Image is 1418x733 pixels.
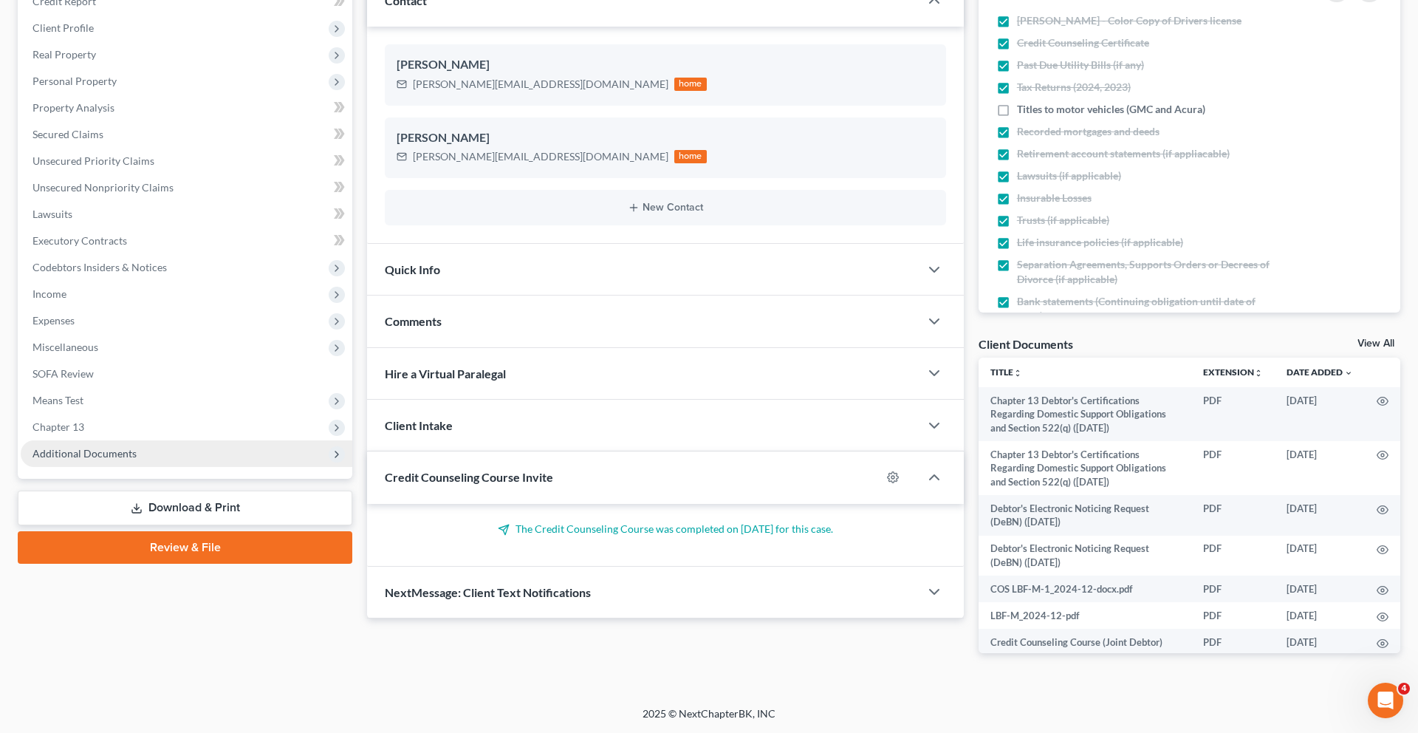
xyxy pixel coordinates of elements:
span: Unsecured Nonpriority Claims [32,181,174,194]
div: Hi [PERSON_NAME]! Are you referring to the federal exemption or a state exemption? We updated all... [24,79,230,296]
div: Lindsey says… [12,36,284,70]
span: Credit Counseling Course Invite [385,470,553,484]
img: Profile image for Lindsey [42,8,66,32]
span: Lawsuits [32,208,72,220]
iframe: Intercom live chat [1368,683,1403,718]
h1: [PERSON_NAME] [72,7,168,18]
td: Debtor's Electronic Noticing Request (DeBN) ([DATE]) [979,495,1191,536]
div: Client Documents [979,336,1073,352]
td: [DATE] [1275,576,1365,602]
div: [PERSON_NAME] [397,56,934,74]
div: The Homestead is Md. Code, Courts and Judicial Proceedings section 11-504(f)(1)(i)(2) [65,361,272,404]
td: Debtor's Electronic Noticing Request (DeBN) ([DATE]) [979,536,1191,576]
td: COS LBF-M-1_2024-12-docx.pdf [979,576,1191,602]
span: Property Analysis [32,101,114,114]
span: SOFA Review [32,367,94,380]
a: Extensionunfold_more [1203,366,1263,378]
div: [PERSON_NAME][EMAIL_ADDRESS][DOMAIN_NAME] [413,149,668,164]
span: Miscellaneous [32,341,98,353]
a: Date Added expand_more [1287,366,1353,378]
span: Quick Info [385,262,440,276]
p: The Credit Counseling Course was completed on [DATE] for this case. [385,522,946,536]
button: Emoji picker [47,484,58,496]
td: PDF [1191,602,1275,629]
p: Active [72,18,101,33]
i: expand_more [1344,369,1353,378]
a: Property Analysis [21,95,352,121]
div: Close [259,6,286,33]
i: unfold_more [1013,369,1022,378]
span: Titles to motor vehicles (GMC and Acura) [1017,102,1205,117]
span: Executory Contracts [32,234,127,247]
span: Codebtors Insiders & Notices [32,261,167,273]
td: PDF [1191,629,1275,655]
td: PDF [1191,495,1275,536]
td: PDF [1191,441,1275,495]
td: [DATE] [1275,495,1365,536]
a: Unsecured Priority Claims [21,148,352,174]
td: [DATE] [1275,441,1365,495]
div: home [674,78,707,91]
a: Download & Print [18,491,352,525]
span: NextMessage: Client Text Notifications [385,585,591,599]
span: Tax Returns (2024, 2023) [1017,80,1131,95]
span: Bank statements (Continuing obligation until date of filing) [1017,294,1282,324]
span: Expenses [32,314,75,327]
span: [PERSON_NAME] - Color Copy of Drivers license [1017,13,1241,28]
span: Lawsuits (if applicable) [1017,168,1121,183]
td: [DATE] [1275,602,1365,629]
span: Comments [385,314,442,328]
a: Lawsuits [21,201,352,228]
span: Unsecured Priority Claims [32,154,154,167]
td: [DATE] [1275,629,1365,655]
td: Chapter 13 Debtor's Certifications Regarding Domestic Support Obligations and Section 522(q) ([DA... [979,387,1191,441]
button: Start recording [94,484,106,496]
button: Home [231,6,259,34]
div: Hi [PERSON_NAME]! Are you referring to the federal exemption or a state exemption? We updated all... [12,70,242,305]
a: Titleunfold_more [990,366,1022,378]
div: Timothy says… [12,352,284,415]
div: it corresponds with the Federal exemption [53,415,284,461]
span: 4 [1398,683,1410,695]
button: Send a message… [253,478,277,502]
div: joined the conversation [64,39,252,52]
span: Additional Documents [32,447,137,460]
button: New Contact [397,202,934,214]
td: Chapter 13 Debtor's Certifications Regarding Domestic Support Obligations and Section 522(q) ([DA... [979,441,1191,495]
div: 2025 © NextChapterBK, INC [288,706,1130,733]
textarea: Message… [13,453,283,478]
div: Timothy says… [12,415,284,463]
button: Gif picker [70,484,82,496]
div: The Homestead is Md. Code, Courts and Judicial Proceedings section 11-504(f)(1)(i)(2) [53,352,284,413]
div: it corresponds with the Federal exemption [65,423,272,452]
a: Secured Claims [21,121,352,148]
span: Credit Counseling Certificate [1017,35,1149,50]
a: Unsecured Nonpriority Claims [21,174,352,201]
a: Review & File [18,531,352,564]
img: Profile image for Lindsey [44,38,59,53]
span: Past Due Utility Bills (if any) [1017,58,1144,72]
a: SOFA Review [21,361,352,387]
div: Lindsey says… [12,70,284,332]
button: Upload attachment [23,484,35,496]
td: PDF [1191,576,1275,602]
td: Credit Counseling Course (Joint Debtor) [979,629,1191,655]
div: [PERSON_NAME] [397,129,934,147]
span: Insurable Losses [1017,191,1092,205]
td: PDF [1191,536,1275,576]
div: [PERSON_NAME] • 23h ago [24,308,145,317]
span: Retirement account statements (if appliacable) [1017,146,1230,161]
span: Chapter 13 [32,420,84,433]
span: Personal Property [32,75,117,87]
span: Separation Agreements, Supports Orders or Decrees of Divorce (if applicable) [1017,257,1282,287]
div: [PERSON_NAME][EMAIL_ADDRESS][DOMAIN_NAME] [413,77,668,92]
span: Client Profile [32,21,94,34]
span: Recorded mortgages and deeds [1017,124,1160,139]
td: PDF [1191,387,1275,441]
span: Client Intake [385,418,453,432]
i: unfold_more [1254,369,1263,378]
span: Hire a Virtual Paralegal [385,366,506,381]
td: LBF-M_2024-12-pdf [979,602,1191,629]
span: Means Test [32,394,83,406]
a: View All [1357,338,1394,349]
